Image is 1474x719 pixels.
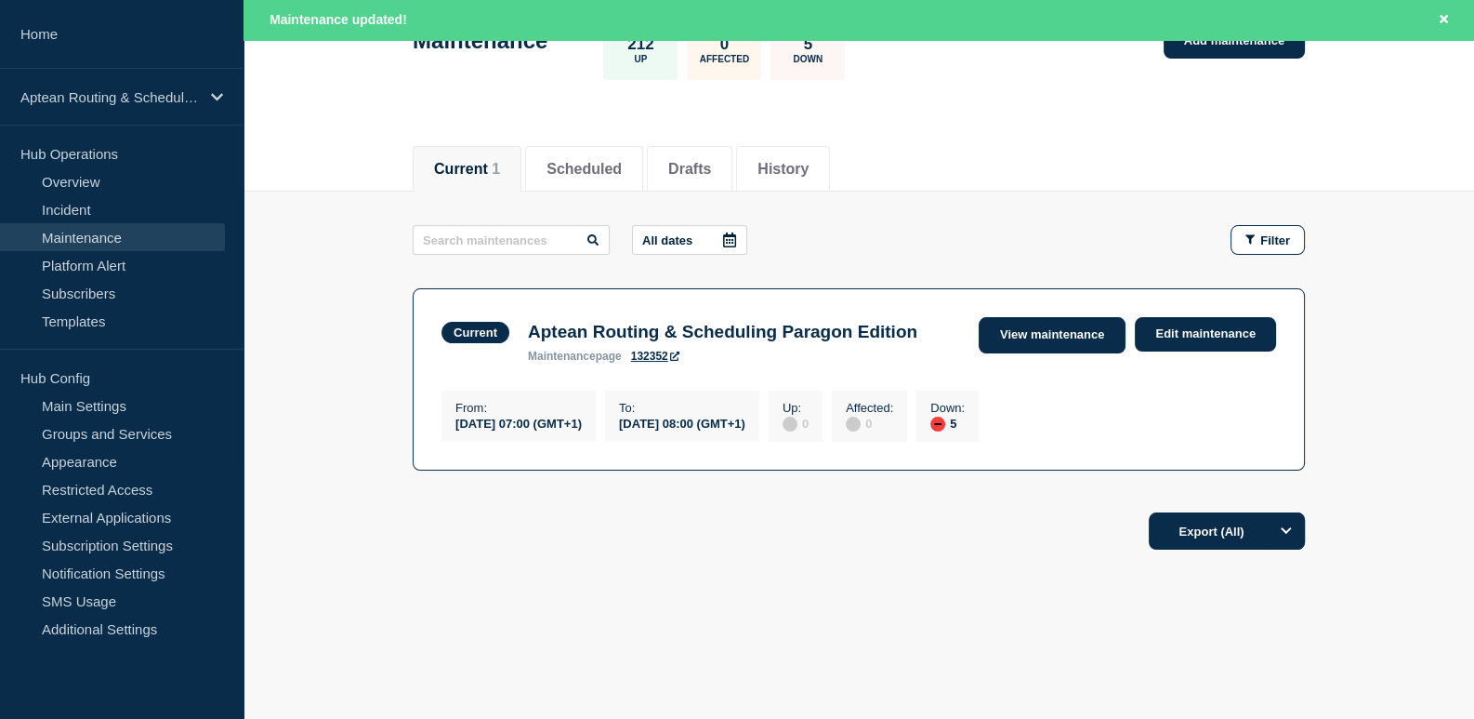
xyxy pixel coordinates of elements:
[930,415,965,432] div: 5
[1432,9,1455,31] button: Close banner
[668,161,711,178] button: Drafts
[455,401,582,415] p: From :
[528,350,622,363] p: page
[619,401,745,415] p: To :
[1164,24,1305,59] a: Add maintenance
[631,350,679,363] a: 132352
[979,317,1125,353] a: View maintenance
[804,35,812,54] p: 5
[700,54,749,64] p: Affected
[642,233,692,247] p: All dates
[1268,513,1305,550] button: Options
[930,401,965,415] p: Down :
[528,350,596,363] span: maintenance
[1149,513,1305,550] button: Export (All)
[632,225,747,255] button: All dates
[783,415,809,432] div: 0
[634,54,647,64] p: Up
[1135,317,1276,352] a: Edit maintenance
[757,161,809,178] button: History
[846,417,861,432] div: disabled
[720,35,729,54] p: 0
[846,415,893,432] div: 0
[783,417,797,432] div: disabled
[413,225,610,255] input: Search maintenances
[454,326,497,340] div: Current
[492,161,500,177] span: 1
[619,415,745,431] div: [DATE] 08:00 (GMT+1)
[1231,225,1305,255] button: Filter
[455,415,582,431] div: [DATE] 07:00 (GMT+1)
[270,12,407,27] span: Maintenance updated!
[20,89,199,105] p: Aptean Routing & Scheduling Paragon Edition
[413,28,547,54] h1: Maintenance
[783,401,809,415] p: Up :
[1260,233,1290,247] span: Filter
[528,322,917,342] h3: Aptean Routing & Scheduling Paragon Edition
[546,161,622,178] button: Scheduled
[794,54,823,64] p: Down
[627,35,653,54] p: 212
[434,161,500,178] button: Current 1
[930,417,945,432] div: down
[846,401,893,415] p: Affected :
